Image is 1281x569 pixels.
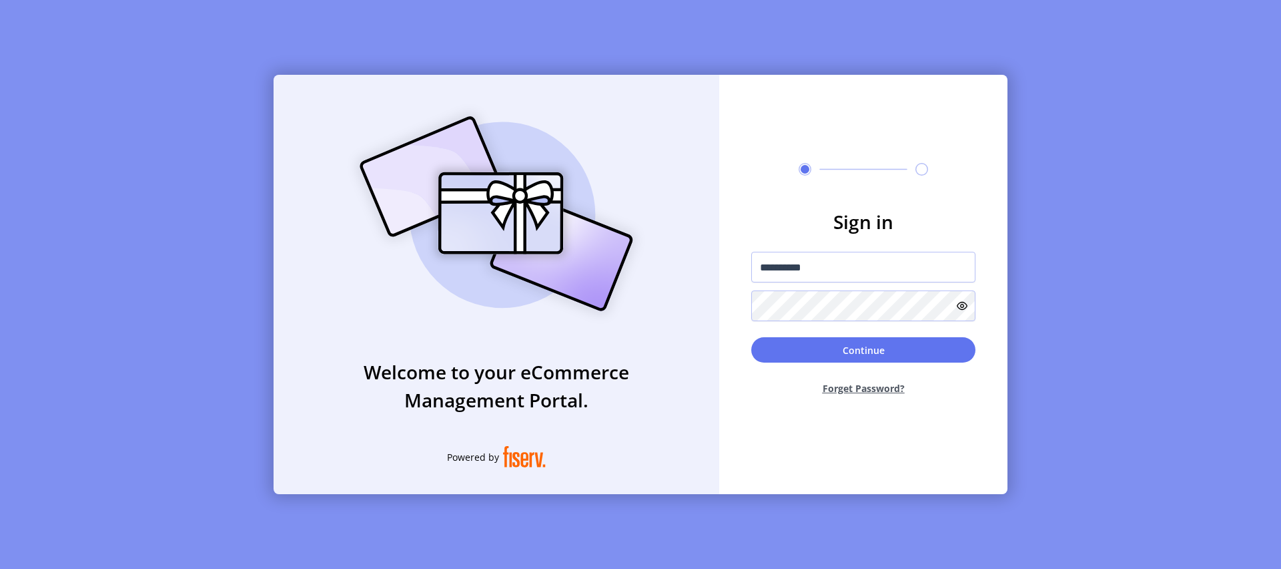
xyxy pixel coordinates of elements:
[274,358,719,414] h3: Welcome to your eCommerce Management Portal.
[447,450,499,464] span: Powered by
[751,208,975,236] h3: Sign in
[751,371,975,406] button: Forget Password?
[340,102,653,326] img: card_Illustration.svg
[751,337,975,363] button: Continue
